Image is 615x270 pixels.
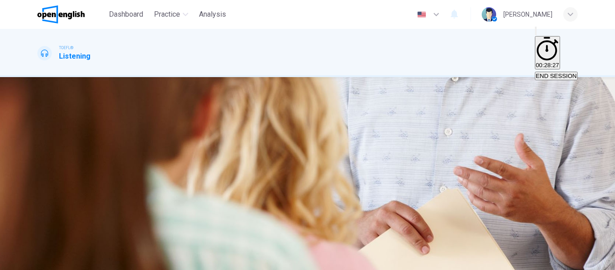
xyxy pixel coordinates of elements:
span: TOEFL® [59,45,73,51]
div: [PERSON_NAME] [503,9,552,20]
h1: Listening [59,51,90,62]
button: END SESSION [535,72,578,80]
button: Dashboard [105,6,147,23]
span: Dashboard [109,9,143,20]
img: OpenEnglish logo [37,5,85,23]
span: Analysis [199,9,226,20]
button: 00:28:27 [535,36,560,69]
span: Practice [154,9,180,20]
div: Hide [535,36,578,70]
div: Mute [535,25,578,36]
button: Analysis [195,6,230,23]
img: Profile picture [482,7,496,22]
span: END SESSION [536,73,577,79]
img: en [416,11,427,18]
a: OpenEnglish logo [37,5,105,23]
span: 00:28:27 [536,62,559,69]
button: Practice [150,6,192,23]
